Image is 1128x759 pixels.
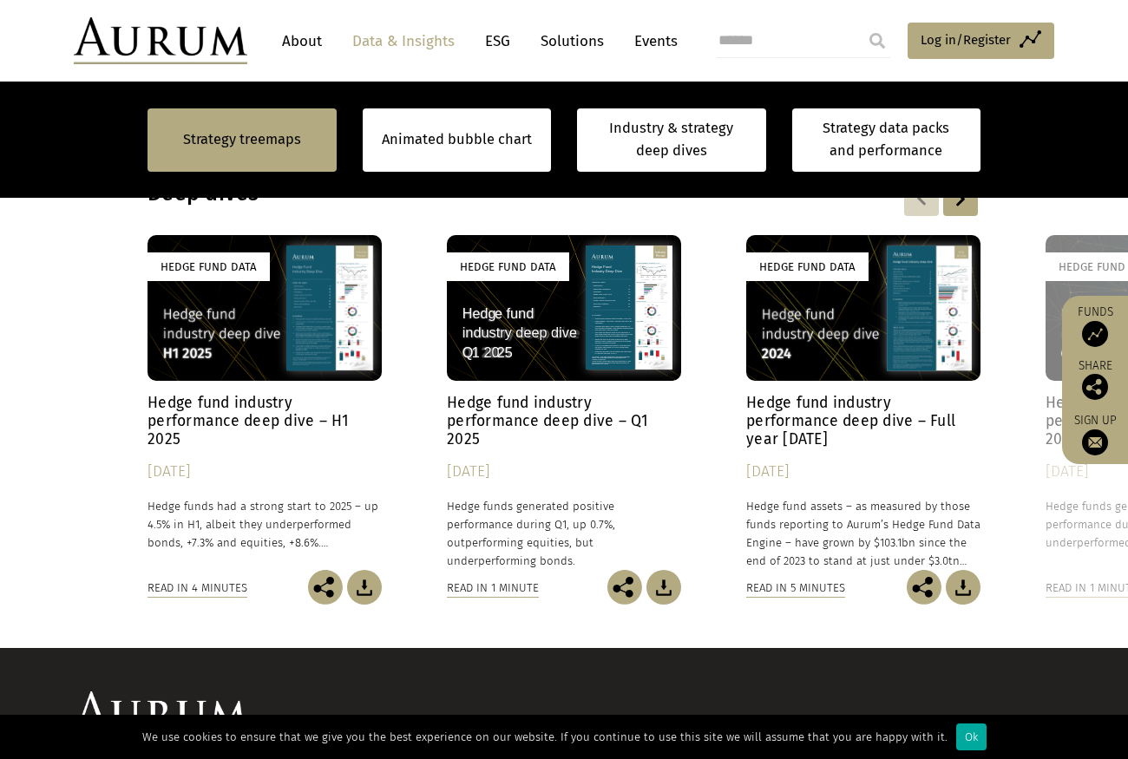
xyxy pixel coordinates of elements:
a: About [273,25,331,57]
img: Aurum Logo [74,691,247,738]
h4: Hedge fund industry performance deep dive – Full year [DATE] [746,394,980,448]
img: Share this post [308,570,343,605]
img: Access Funds [1082,321,1108,347]
span: Log in/Register [921,29,1011,50]
a: Industry & strategy deep dives [577,108,766,172]
img: Share this post [907,570,941,605]
div: Read in 1 minute [447,579,539,598]
div: Ok [956,723,987,750]
div: [DATE] [148,460,382,484]
img: Aurum [74,17,247,64]
div: Hedge Fund Data [746,252,869,281]
img: Download Article [646,570,681,605]
a: Hedge Fund Data Hedge fund industry performance deep dive – Full year [DATE] [DATE] Hedge fund as... [746,235,980,571]
div: Read in 4 minutes [148,579,247,598]
img: Share this post [607,570,642,605]
img: Sign up to our newsletter [1082,429,1108,455]
p: Hedge funds generated positive performance during Q1, up 0.7%, outperforming equities, but underp... [447,497,681,571]
img: Share this post [1082,374,1108,400]
p: Hedge funds had a strong start to 2025 – up 4.5% in H1, albeit they underperformed bonds, +7.3% a... [148,497,382,552]
a: ESG [476,25,519,57]
a: Animated bubble chart [382,128,532,151]
a: Sign up [1071,413,1119,455]
div: [DATE] [447,460,681,484]
a: Strategy treemaps [183,128,301,151]
a: Hedge Fund Data Hedge fund industry performance deep dive – H1 2025 [DATE] Hedge funds had a stro... [148,235,382,571]
div: Read in 5 minutes [746,579,845,598]
a: Data & Insights [344,25,463,57]
input: Submit [860,23,895,58]
a: Log in/Register [908,23,1054,59]
a: Strategy data packs and performance [792,108,981,172]
div: Share [1071,360,1119,400]
div: Hedge Fund Data [447,252,569,281]
a: Events [626,25,678,57]
img: Download Article [946,570,980,605]
a: Funds [1071,304,1119,347]
div: [DATE] [746,460,980,484]
p: Hedge fund assets – as measured by those funds reporting to Aurum’s Hedge Fund Data Engine – have... [746,497,980,571]
a: Hedge Fund Data Hedge fund industry performance deep dive – Q1 2025 [DATE] Hedge funds generated ... [447,235,681,571]
img: Download Article [347,570,382,605]
h4: Hedge fund industry performance deep dive – Q1 2025 [447,394,681,448]
div: Hedge Fund Data [148,252,270,281]
h4: Hedge fund industry performance deep dive – H1 2025 [148,394,382,448]
a: Solutions [532,25,613,57]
